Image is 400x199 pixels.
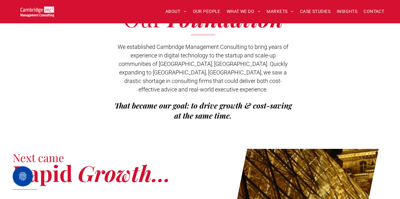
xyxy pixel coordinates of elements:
span: Next came [13,150,64,165]
img: Go to Homepage [21,6,54,17]
span: Growth... [78,158,171,188]
span: We established Cambridge Management Consulting to bring years of experience in digital technology... [118,44,288,93]
a: CASE STUDIES [297,7,334,16]
span: That became our goal: to drive growth & cost-saving at the same time. [114,100,292,120]
a: ABOUT [162,7,190,16]
a: OUR PEOPLE [189,7,223,16]
a: Your Business Transformed | Cambridge Management Consulting [21,7,54,14]
a: INSIGHTS [334,7,360,16]
a: CONTACT [360,7,387,16]
a: MARKETS [263,7,297,16]
a: WHAT WE DO [224,7,264,16]
span: Rapid [13,158,73,188]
